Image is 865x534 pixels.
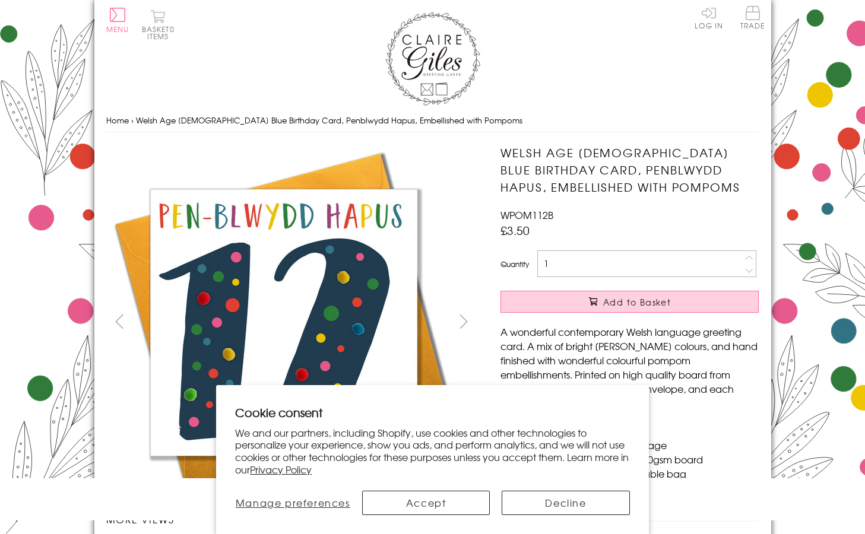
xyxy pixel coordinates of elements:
[236,495,350,510] span: Manage preferences
[235,427,630,476] p: We and our partners, including Shopify, use cookies and other technologies to personalize your ex...
[695,6,723,29] a: Log In
[385,12,480,106] img: Claire Giles Greetings Cards
[500,325,759,410] p: A wonderful contemporary Welsh language greeting card. A mix of bright [PERSON_NAME] colours, and...
[136,115,522,126] span: Welsh Age [DEMOGRAPHIC_DATA] Blue Birthday Card, Penblwydd Hapus, Embellished with Pompoms
[450,308,477,335] button: next
[106,8,129,33] button: Menu
[500,291,759,313] button: Add to Basket
[235,404,630,421] h2: Cookie consent
[106,144,462,500] img: Welsh Age 12 Blue Birthday Card, Penblwydd Hapus, Embellished with Pompoms
[500,259,529,269] label: Quantity
[500,208,553,222] span: WPOM112B
[502,491,629,515] button: Decline
[740,6,765,31] a: Trade
[235,491,350,515] button: Manage preferences
[106,24,129,34] span: Menu
[106,308,133,335] button: prev
[250,462,312,476] a: Privacy Policy
[603,296,671,308] span: Add to Basket
[147,24,175,42] span: 0 items
[500,144,759,195] h1: Welsh Age [DEMOGRAPHIC_DATA] Blue Birthday Card, Penblwydd Hapus, Embellished with Pompoms
[740,6,765,29] span: Trade
[106,115,129,126] a: Home
[142,9,175,40] button: Basket0 items
[500,222,530,239] span: £3.50
[131,115,134,126] span: ›
[477,144,833,500] img: Welsh Age 12 Blue Birthday Card, Penblwydd Hapus, Embellished with Pompoms
[106,109,759,133] nav: breadcrumbs
[362,491,490,515] button: Accept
